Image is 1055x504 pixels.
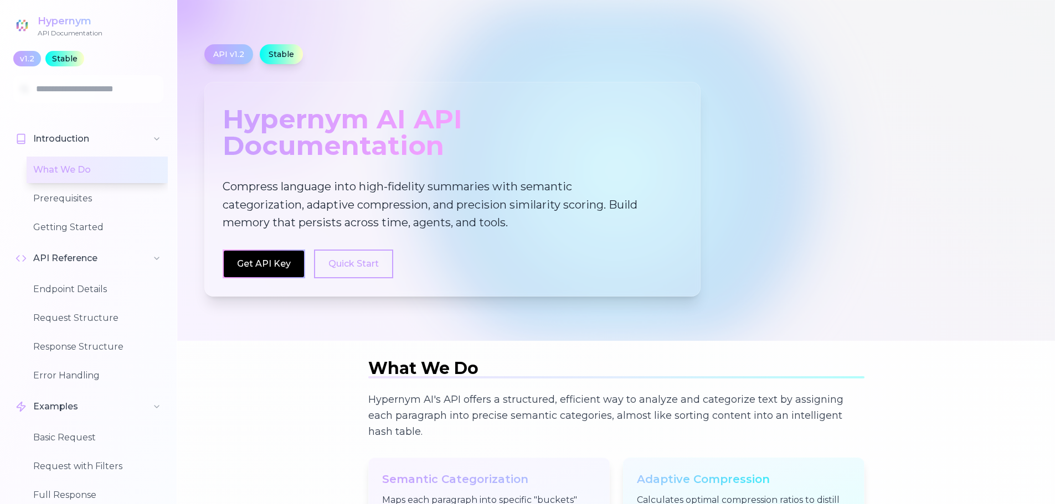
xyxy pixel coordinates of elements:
div: Hypernym AI API Documentation [223,100,682,164]
img: Hypernym Logo [13,17,31,34]
h3: Adaptive Compression [637,471,851,487]
span: What We Do [368,358,478,378]
button: Introduction [9,126,168,152]
a: HypernymAPI Documentation [13,13,102,38]
div: Hypernym [38,13,102,29]
span: Introduction [33,132,89,146]
button: Examples [9,393,168,420]
button: Prerequisites [27,185,168,212]
a: Get API Key [237,258,291,269]
button: Request Structure [27,305,168,331]
h3: Semantic Categorization [382,471,596,487]
div: v1.2 [13,51,41,66]
p: Compress language into high-fidelity summaries with semantic categorization, adaptive compression... [223,178,648,232]
div: Stable [45,51,84,66]
button: API Reference [9,245,168,272]
button: Endpoint Details [27,276,168,303]
button: Response Structure [27,334,168,360]
button: What We Do [27,157,168,183]
button: Quick Start [314,250,393,278]
button: Getting Started [27,214,168,241]
p: Hypernym AI's API offers a structured, efficient way to analyze and categorize text by assigning ... [368,392,864,440]
button: Request with Filters [27,453,168,480]
div: Stable [260,44,303,64]
span: Examples [33,400,78,413]
div: API Documentation [38,29,102,38]
div: API v1.2 [204,44,253,64]
button: Basic Request [27,424,168,451]
button: Error Handling [27,362,168,389]
span: API Reference [33,252,97,265]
